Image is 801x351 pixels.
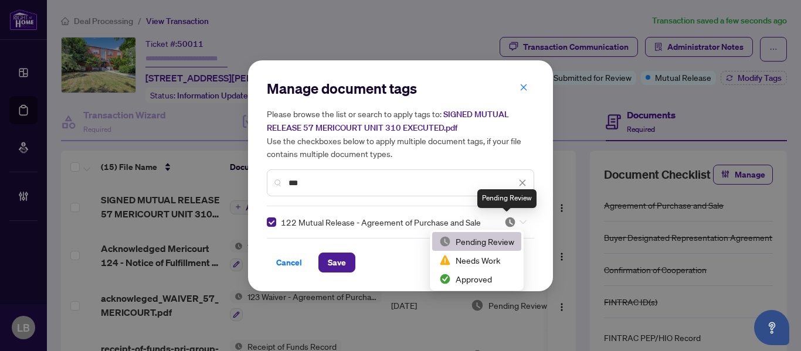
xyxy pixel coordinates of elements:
[439,254,514,267] div: Needs Work
[439,236,451,247] img: status
[432,232,521,251] div: Pending Review
[267,253,311,272] button: Cancel
[477,189,537,208] div: Pending Review
[504,216,516,228] img: status
[267,109,509,133] span: SIGNED MUTUAL RELEASE 57 MERICOURT UNIT 310 EXECUTED.pdf
[439,272,514,285] div: Approved
[518,179,527,187] span: close
[281,216,481,229] span: 122 Mutual Release - Agreement of Purchase and Sale
[432,270,521,288] div: Approved
[318,253,355,272] button: Save
[328,253,346,272] span: Save
[439,273,451,285] img: status
[432,251,521,270] div: Needs Work
[520,83,528,91] span: close
[276,253,302,272] span: Cancel
[439,254,451,266] img: status
[267,107,534,160] h5: Please browse the list or search to apply tags to: Use the checkboxes below to apply multiple doc...
[754,310,789,345] button: Open asap
[504,216,527,228] span: Pending Review
[439,235,514,248] div: Pending Review
[267,79,534,98] h2: Manage document tags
